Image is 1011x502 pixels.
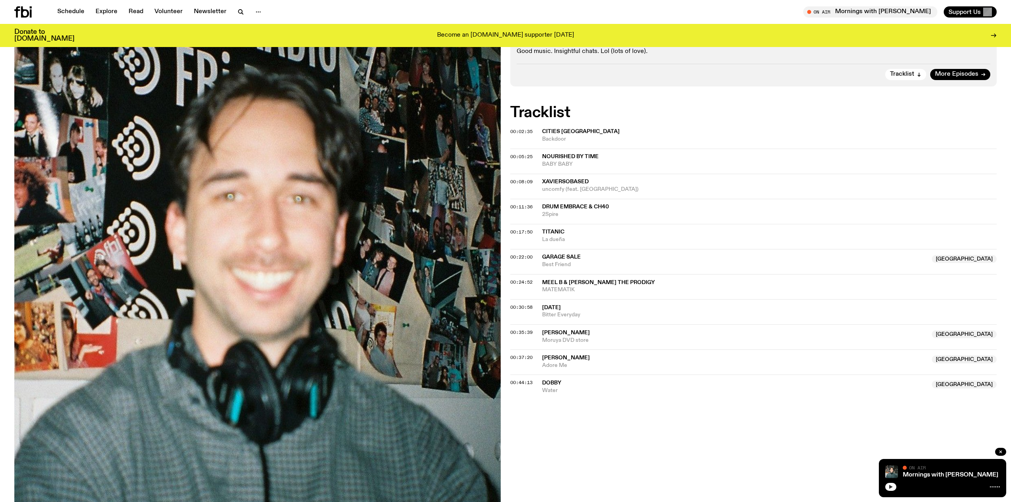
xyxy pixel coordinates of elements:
[542,186,997,193] span: uncomfy (feat. [GEOGRAPHIC_DATA])
[510,229,533,235] span: 00:17:50
[542,355,590,361] span: [PERSON_NAME]
[932,380,997,388] span: [GEOGRAPHIC_DATA]
[932,330,997,338] span: [GEOGRAPHIC_DATA]
[542,154,599,159] span: Nourished By Time
[542,254,581,260] span: Garage Sale
[542,311,997,319] span: Bitter Everyday
[510,204,533,210] span: 00:11:36
[542,236,997,243] span: La dueña
[14,29,74,42] h3: Donate to [DOMAIN_NAME]
[542,362,927,369] span: Adore Me
[510,304,533,310] span: 00:30:58
[510,128,533,135] span: 00:02:35
[932,255,997,263] span: [GEOGRAPHIC_DATA]
[510,153,533,160] span: 00:05:25
[510,354,533,361] span: 00:37:20
[542,286,997,294] span: MATEMATIK
[510,279,533,285] span: 00:24:52
[542,179,589,184] span: xaviersobased
[909,465,926,470] span: On Air
[510,106,997,120] h2: Tracklist
[542,330,590,335] span: [PERSON_NAME]
[542,211,997,218] span: 2Spire
[542,387,927,394] span: Water
[124,6,148,18] a: Read
[542,229,564,235] span: Titanic
[437,32,574,39] p: Become an [DOMAIN_NAME] supporter [DATE]
[510,254,533,260] span: 00:22:00
[885,69,926,80] button: Tracklist
[542,280,655,285] span: Meel B & [PERSON_NAME] The Prodigy
[517,48,990,55] p: Good music. Insightful chats. Lol (lots of love).
[949,8,981,16] span: Support Us
[885,465,898,478] img: Radio presenter Ben Hansen sits in front of a wall of photos and an fbi radio sign. Film photo. B...
[944,6,997,18] button: Support Us
[903,472,998,478] a: Mornings with [PERSON_NAME]
[542,261,927,269] span: Best Friend
[510,178,533,185] span: 00:08:09
[542,135,997,143] span: Backdoor
[91,6,122,18] a: Explore
[542,204,609,210] span: Drum Embrace & ch40
[542,305,561,310] span: [DATE]
[803,6,937,18] button: On AirMornings with [PERSON_NAME]
[510,329,533,335] span: 00:35:39
[935,71,978,77] span: More Episodes
[542,380,561,386] span: DOBBY
[542,337,927,344] span: Moruya DVD store
[189,6,231,18] a: Newsletter
[150,6,187,18] a: Volunteer
[542,161,997,168] span: BABY BABY
[53,6,89,18] a: Schedule
[510,379,533,386] span: 00:44:13
[930,69,990,80] a: More Episodes
[890,71,914,77] span: Tracklist
[542,129,620,134] span: Cities [GEOGRAPHIC_DATA]
[932,355,997,363] span: [GEOGRAPHIC_DATA]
